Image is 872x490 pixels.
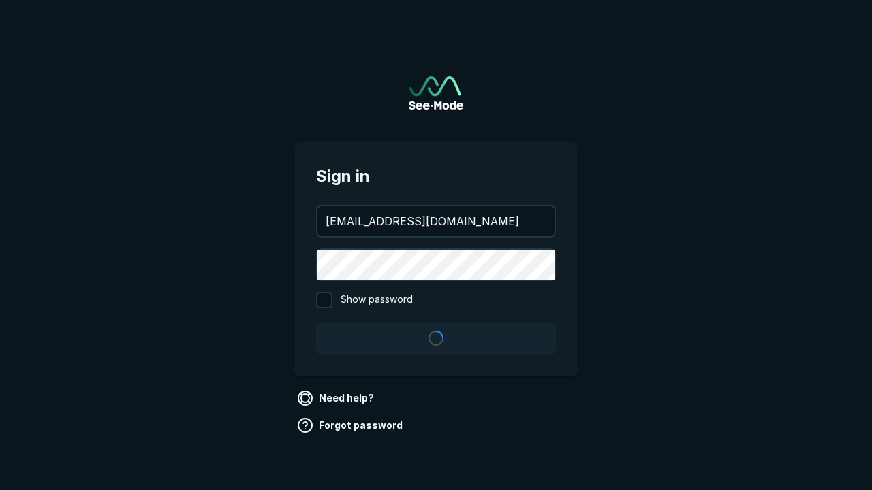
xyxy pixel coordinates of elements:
a: Go to sign in [409,76,463,110]
img: See-Mode Logo [409,76,463,110]
a: Forgot password [294,414,408,436]
a: Need help? [294,387,379,409]
input: your@email.com [317,206,555,236]
span: Show password [341,292,413,308]
span: Sign in [316,164,556,189]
